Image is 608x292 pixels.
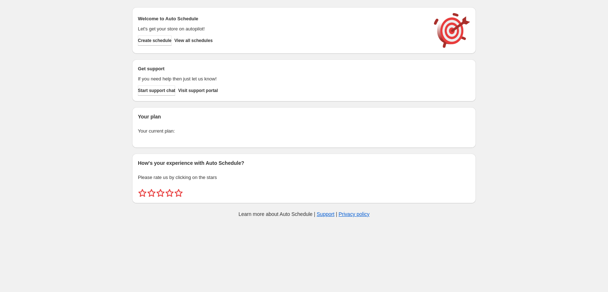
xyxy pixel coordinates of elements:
[138,25,427,33] p: Let's get your store on autopilot!
[138,88,175,93] span: Start support chat
[138,113,470,120] h2: Your plan
[138,75,427,83] p: If you need help then just let us know!
[138,65,427,72] h2: Get support
[339,211,370,217] a: Privacy policy
[138,38,172,43] span: Create schedule
[138,174,470,181] p: Please rate us by clicking on the stars
[174,36,213,46] button: View all schedules
[138,128,470,135] p: Your current plan:
[178,88,218,93] span: Visit support portal
[138,85,175,96] a: Start support chat
[174,38,213,43] span: View all schedules
[138,36,172,46] button: Create schedule
[178,85,218,96] a: Visit support portal
[138,15,427,22] h2: Welcome to Auto Schedule
[238,210,370,218] p: Learn more about Auto Schedule | |
[317,211,334,217] a: Support
[138,159,470,167] h2: How's your experience with Auto Schedule?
